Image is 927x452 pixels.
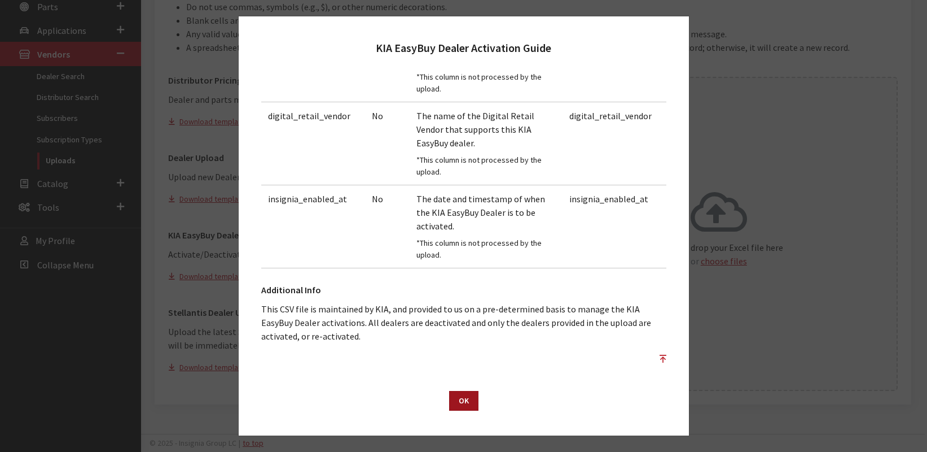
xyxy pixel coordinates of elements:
small: *This column is not processed by the upload. [416,71,556,95]
small: *This column is not processed by the upload. [416,154,556,178]
td: No [365,185,410,268]
td: digital_retail_vendor [261,102,365,185]
small: *This column is not processed by the upload. [416,237,556,261]
button: OK [449,391,478,411]
td: digital_retail_vendor [563,102,666,185]
h2: KIA EasyBuy Dealer Activation Guide [376,39,551,57]
td: The date and timestamp of when the KIA EasyBuy Dealer is to be activated. [410,185,563,268]
a: to top [660,353,666,364]
td: insignia_enabled_at [563,185,666,268]
p: This CSV file is maintained by KIA, and provided to us on a pre-determined basis to manage the KI... [261,302,666,343]
td: No [365,102,410,185]
td: insignia_enabled_at [261,185,365,268]
h3: Additional Info [261,283,666,297]
td: The name of the Digital Retail Vendor that supports this KIA EasyBuy dealer. [410,102,563,185]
